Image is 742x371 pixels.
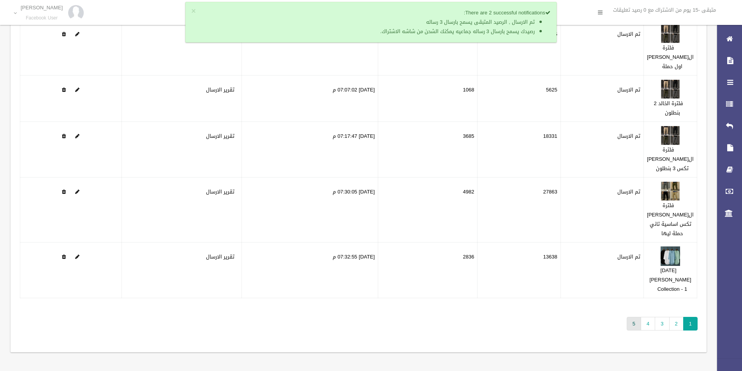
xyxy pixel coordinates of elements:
strong: There are 2 successful notifications: [464,8,550,18]
a: 4 [641,317,655,331]
a: تقرير الارسال [206,131,234,141]
a: تقرير الارسال [206,85,234,95]
a: [DATE][PERSON_NAME] Collection - 1 [650,266,691,294]
a: Edit [661,85,680,95]
a: Edit [661,252,680,262]
td: 4721 [378,19,478,76]
td: [DATE] 09:36:26 م [242,19,378,76]
img: 638949439597267833.jpg [661,181,680,201]
td: 28145 [478,19,560,76]
a: فلترة ال[PERSON_NAME] اول حملة [647,43,694,71]
td: 1068 [378,76,478,122]
a: Edit [661,187,680,197]
img: 84628273_176159830277856_972693363922829312_n.jpg [68,5,84,21]
img: 638949430397916500.jpg [661,79,680,99]
td: [DATE] 07:17:47 م [242,122,378,178]
a: 5 [627,317,641,331]
li: رصيدك يسمح بارسال 3 رساله جماعيه يمكنك الشحن من شاشه الاشتراك. [206,27,535,36]
td: [DATE] 07:32:55 م [242,243,378,298]
p: [PERSON_NAME] [21,5,63,11]
a: Edit [75,252,79,262]
label: تم الارسال [617,85,640,95]
img: 638949433026661783.jpg [661,126,680,145]
a: فلترة ال[PERSON_NAME] تكس 3 بنطلون [647,145,694,173]
a: تقرير الارسال [206,187,234,197]
a: 3 [655,317,669,331]
label: تم الارسال [617,132,640,141]
td: [DATE] 07:30:05 م [242,178,378,243]
a: Edit [661,131,680,141]
a: 2 [669,317,684,331]
td: 3685 [378,122,478,178]
a: Edit [661,29,680,39]
button: × [191,7,196,15]
label: تم الارسال [617,30,640,39]
a: Edit [75,187,79,197]
img: 638947786532257999.jpg [661,24,680,43]
td: 4982 [378,178,478,243]
span: 1 [683,317,698,331]
a: فلترة ال[PERSON_NAME] تكس اساسية تاني حملة ليها [647,200,694,238]
label: تم الارسال [617,187,640,197]
a: Edit [75,85,79,95]
td: 27863 [478,178,560,243]
label: تم الارسال [617,252,640,262]
a: تقرير الارسال [206,252,234,262]
small: Facebook User [21,15,63,21]
img: 638949440489767691.jpg [661,246,680,266]
td: 18331 [478,122,560,178]
td: 5625 [478,76,560,122]
a: Edit [75,29,79,39]
li: تم الارسال , الرصيد المتبقى يسمح بارسال 3 رساله [206,18,535,27]
td: 13638 [478,243,560,298]
a: فلترة الخالد 2 بنطلون [654,98,683,118]
td: 2836 [378,243,478,298]
td: [DATE] 07:07:02 م [242,76,378,122]
a: Edit [75,131,79,141]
